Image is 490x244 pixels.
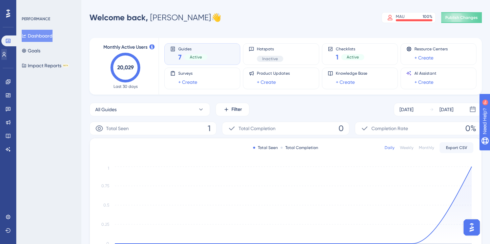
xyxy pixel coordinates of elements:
span: Export CSV [446,145,467,150]
div: MAU [396,14,405,19]
span: AI Assistant [414,71,436,76]
div: Total Completion [281,145,318,150]
a: + Create [178,78,197,86]
div: [DATE] [400,105,413,114]
span: Knowledge Base [336,71,367,76]
div: Monthly [419,145,434,150]
span: Completion Rate [371,124,408,132]
button: Filter [216,103,249,116]
a: + Create [414,54,433,62]
span: Filter [231,105,242,114]
span: Guides [178,46,207,51]
span: Publish Changes [445,15,478,20]
span: Need Help? [16,2,42,10]
span: Hotspots [257,46,283,52]
span: Total Completion [239,124,275,132]
a: + Create [336,78,355,86]
div: BETA [63,64,69,67]
tspan: 0.25 [101,222,109,227]
div: [PERSON_NAME] 👋 [89,12,221,23]
span: Product Updates [257,71,290,76]
div: Daily [385,145,394,150]
span: 0 [339,123,344,134]
div: PERFORMANCE [22,16,50,22]
button: Publish Changes [441,12,482,23]
span: Inactive [262,56,278,62]
tspan: 0.75 [101,184,109,188]
span: Active [347,54,359,60]
div: [DATE] [440,105,453,114]
tspan: 1 [108,166,109,171]
span: Monthly Active Users [103,43,147,51]
button: Goals [22,45,40,57]
button: All Guides [89,103,210,116]
text: 20,029 [117,64,134,71]
a: + Create [257,78,276,86]
span: Welcome back, [89,13,148,22]
iframe: UserGuiding AI Assistant Launcher [462,217,482,238]
span: 0% [465,123,476,134]
span: 1 [336,52,339,62]
div: Total Seen [253,145,278,150]
tspan: 0.5 [103,203,109,208]
span: Last 30 days [114,84,138,89]
span: Surveys [178,71,197,76]
span: Active [190,54,202,60]
span: Resource Centers [414,46,448,52]
button: Dashboard [22,30,53,42]
span: Total Seen [106,124,129,132]
div: Weekly [400,145,413,150]
button: Impact ReportsBETA [22,59,69,72]
span: 7 [178,52,182,62]
div: 100 % [423,14,432,19]
span: Checklists [336,46,364,51]
span: All Guides [95,105,117,114]
div: 9+ [46,3,50,9]
button: Export CSV [440,142,473,153]
span: 1 [208,123,211,134]
a: + Create [414,78,433,86]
